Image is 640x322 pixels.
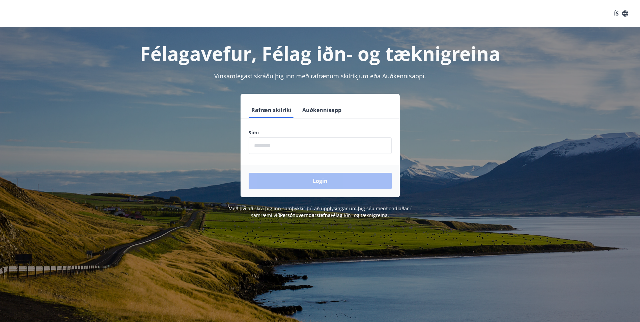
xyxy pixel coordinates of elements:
label: Sími [249,129,392,136]
button: Auðkennisapp [300,102,344,118]
button: Rafræn skilríki [249,102,294,118]
span: Vinsamlegast skráðu þig inn með rafrænum skilríkjum eða Auðkennisappi. [214,72,426,80]
button: ÍS [610,7,632,20]
h1: Félagavefur, Félag iðn- og tæknigreina [85,41,555,66]
a: Persónuverndarstefna [280,212,331,218]
span: Með því að skrá þig inn samþykkir þú að upplýsingar um þig séu meðhöndlaðar í samræmi við Félag i... [228,205,412,218]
